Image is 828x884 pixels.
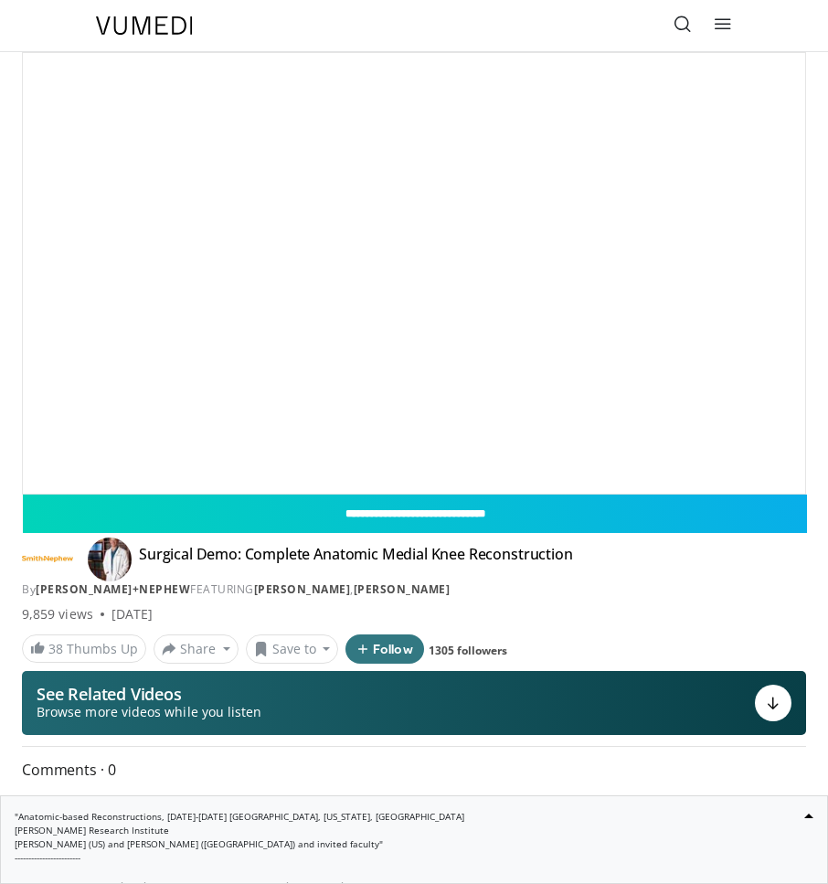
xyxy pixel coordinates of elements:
[429,643,507,658] a: 1305 followers
[22,581,806,598] div: By FEATURING ,
[96,16,193,35] img: VuMedi Logo
[22,545,73,574] img: Smith+Nephew
[22,634,146,663] a: 38 Thumbs Up
[154,634,239,664] button: Share
[345,634,424,664] button: Follow
[37,685,261,703] p: See Related Videos
[37,703,261,721] span: Browse more videos while you listen
[22,671,806,735] button: See Related Videos Browse more videos while you listen
[139,545,573,574] h4: Surgical Demo: Complete Anatomic Medial Knee Reconstruction
[88,538,132,581] img: Avatar
[22,605,93,623] span: 9,859 views
[48,640,63,657] span: 38
[111,605,153,623] div: [DATE]
[254,581,351,597] a: [PERSON_NAME]
[246,634,339,664] button: Save to
[23,53,805,494] video-js: Video Player
[15,810,813,865] p: "Anatomic-based Reconstructions, [DATE]-[DATE] [GEOGRAPHIC_DATA], [US_STATE], [GEOGRAPHIC_DATA] [...
[22,758,806,782] span: Comments 0
[354,581,451,597] a: [PERSON_NAME]
[36,581,190,597] a: [PERSON_NAME]+Nephew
